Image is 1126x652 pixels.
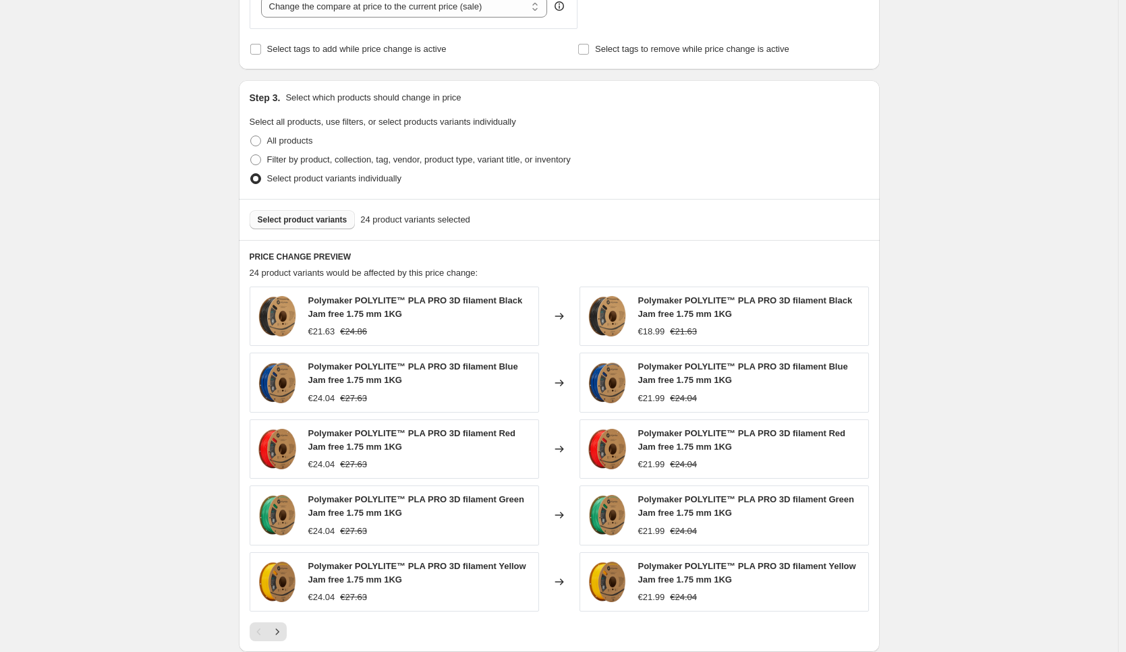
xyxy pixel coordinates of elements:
[340,591,367,604] strike: €27.63
[285,91,461,105] p: Select which products should change in price
[360,213,470,227] span: 24 product variants selected
[250,117,516,127] span: Select all products, use filters, or select products variants individually
[257,363,298,403] img: Polymaker-PolyLite-PLA-PRO-PA07001-28611_4_80x.png
[267,173,401,183] span: Select product variants individually
[308,295,523,319] span: Polymaker POLYLITE™ PLA PRO 3D filament Black Jam free 1.75 mm 1KG
[308,525,335,538] div: €24.04
[340,525,367,538] strike: €27.63
[267,136,313,146] span: All products
[308,361,518,385] span: Polymaker POLYLITE™ PLA PRO 3D filament Blue Jam free 1.75 mm 1KG
[250,268,478,278] span: 24 product variants would be affected by this price change:
[670,525,697,538] strike: €24.04
[638,392,665,405] div: €21.99
[308,325,335,338] div: €21.63
[587,495,627,535] img: Polymaker-PolyLite-PLA-PRO-PA07001-28611_10_80x.png
[250,210,356,229] button: Select product variants
[308,561,526,585] span: Polymaker POLYLITE™ PLA PRO 3D filament Yellow Jam free 1.75 mm 1KG
[587,363,627,403] img: Polymaker-PolyLite-PLA-PRO-PA07001-28611_4_80x.png
[268,622,287,641] button: Next
[340,392,367,405] strike: €27.63
[250,251,869,262] h6: PRICE CHANGE PREVIEW
[587,429,627,469] img: Polymaker-PolyLite-PLA-PRO-PA07001-28611_6_80x.png
[250,91,281,105] h2: Step 3.
[638,525,665,538] div: €21.99
[250,622,287,641] nav: Pagination
[595,44,789,54] span: Select tags to remove while price change is active
[257,562,298,602] img: Polymaker-PolyLite-PLA-PRO-PA07001-28611_13_80x.png
[308,591,335,604] div: €24.04
[638,361,848,385] span: Polymaker POLYLITE™ PLA PRO 3D filament Blue Jam free 1.75 mm 1KG
[257,495,298,535] img: Polymaker-PolyLite-PLA-PRO-PA07001-28611_10_80x.png
[257,429,298,469] img: Polymaker-PolyLite-PLA-PRO-PA07001-28611_6_80x.png
[638,325,665,338] div: €18.99
[638,295,853,319] span: Polymaker POLYLITE™ PLA PRO 3D filament Black Jam free 1.75 mm 1KG
[340,325,367,338] strike: €24.86
[587,562,627,602] img: Polymaker-PolyLite-PLA-PRO-PA07001-28611_13_80x.png
[308,428,516,452] span: Polymaker POLYLITE™ PLA PRO 3D filament Red Jam free 1.75 mm 1KG
[670,458,697,471] strike: €24.04
[638,561,856,585] span: Polymaker POLYLITE™ PLA PRO 3D filament Yellow Jam free 1.75 mm 1KG
[670,325,697,338] strike: €21.63
[258,214,347,225] span: Select product variants
[587,296,627,336] img: Polymaker-PolyLite-PLA-PRO-PA07001-28611_80x.png
[308,494,525,518] span: Polymaker POLYLITE™ PLA PRO 3D filament Green Jam free 1.75 mm 1KG
[267,154,571,165] span: Filter by product, collection, tag, vendor, product type, variant title, or inventory
[670,392,697,405] strike: €24.04
[638,494,855,518] span: Polymaker POLYLITE™ PLA PRO 3D filament Green Jam free 1.75 mm 1KG
[638,428,846,452] span: Polymaker POLYLITE™ PLA PRO 3D filament Red Jam free 1.75 mm 1KG
[308,392,335,405] div: €24.04
[638,458,665,471] div: €21.99
[267,44,447,54] span: Select tags to add while price change is active
[670,591,697,604] strike: €24.04
[308,458,335,471] div: €24.04
[257,296,298,336] img: Polymaker-PolyLite-PLA-PRO-PA07001-28611_80x.png
[638,591,665,604] div: €21.99
[340,458,367,471] strike: €27.63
